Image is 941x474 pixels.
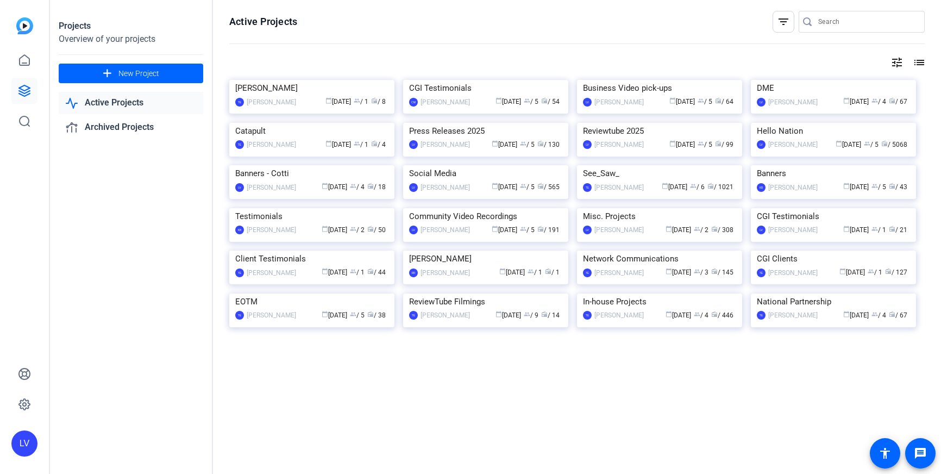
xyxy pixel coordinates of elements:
[235,140,244,149] div: TE
[583,165,736,182] div: See_Saw_
[768,97,818,108] div: [PERSON_NAME]
[247,267,296,278] div: [PERSON_NAME]
[885,269,907,276] span: / 127
[843,311,850,317] span: calendar_today
[694,311,708,319] span: / 4
[235,269,244,277] div: TE
[524,97,530,104] span: group
[871,311,878,317] span: group
[871,226,878,232] span: group
[520,183,535,191] span: / 5
[492,226,498,232] span: calendar_today
[350,269,365,276] span: / 1
[367,311,374,317] span: radio
[666,311,672,317] span: calendar_today
[583,294,736,310] div: In-house Projects
[235,165,388,182] div: Banners - Cotti
[492,183,498,189] span: calendar_today
[711,226,718,232] span: radio
[59,20,203,33] div: Projects
[757,140,766,149] div: LV
[537,183,560,191] span: / 565
[247,224,296,235] div: [PERSON_NAME]
[118,68,159,79] span: New Project
[889,183,895,189] span: radio
[694,269,708,276] span: / 3
[367,226,386,234] span: / 50
[871,98,886,105] span: / 4
[583,269,592,277] div: TE
[843,97,850,104] span: calendar_today
[698,98,712,105] span: / 5
[371,140,378,147] span: radio
[371,97,378,104] span: radio
[409,80,562,96] div: CGI Testimonials
[492,140,498,147] span: calendar_today
[495,311,521,319] span: [DATE]
[583,98,592,107] div: LV
[235,208,388,224] div: Testimonials
[495,311,502,317] span: calendar_today
[583,311,592,320] div: TE
[757,165,910,182] div: Banners
[528,269,542,276] span: / 1
[583,123,736,139] div: Reviewtube 2025
[711,311,733,319] span: / 446
[715,97,722,104] span: radio
[492,226,517,234] span: [DATE]
[666,311,691,319] span: [DATE]
[694,226,708,234] span: / 2
[669,141,695,148] span: [DATE]
[694,311,700,317] span: group
[322,226,347,234] span: [DATE]
[520,226,526,232] span: group
[864,140,870,147] span: group
[101,67,114,80] mat-icon: add
[409,208,562,224] div: Community Video Recordings
[537,183,544,189] span: radio
[757,226,766,234] div: LV
[871,311,886,319] span: / 4
[594,97,644,108] div: [PERSON_NAME]
[583,183,592,192] div: TE
[325,98,351,105] span: [DATE]
[528,268,534,275] span: group
[757,251,910,267] div: CGI Clients
[59,92,203,114] a: Active Projects
[711,268,718,275] span: radio
[354,140,360,147] span: group
[325,141,351,148] span: [DATE]
[715,98,733,105] span: / 64
[843,226,850,232] span: calendar_today
[879,447,892,460] mat-icon: accessibility
[666,226,672,232] span: calendar_today
[409,140,418,149] div: LV
[594,182,644,193] div: [PERSON_NAME]
[583,226,592,234] div: LV
[889,226,907,234] span: / 21
[889,98,907,105] span: / 67
[662,183,687,191] span: [DATE]
[409,251,562,267] div: [PERSON_NAME]
[889,311,895,317] span: radio
[666,268,672,275] span: calendar_today
[409,98,418,107] div: CM
[839,268,846,275] span: calendar_today
[59,64,203,83] button: New Project
[690,183,697,189] span: group
[409,165,562,182] div: Social Media
[871,97,878,104] span: group
[715,140,722,147] span: radio
[350,226,365,234] span: / 2
[583,140,592,149] div: LV
[59,116,203,139] a: Archived Projects
[889,311,907,319] span: / 67
[520,183,526,189] span: group
[583,80,736,96] div: Business Video pick-ups
[409,269,418,277] div: RR
[495,97,502,104] span: calendar_today
[235,80,388,96] div: [PERSON_NAME]
[843,183,869,191] span: [DATE]
[421,310,470,321] div: [PERSON_NAME]
[889,97,895,104] span: radio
